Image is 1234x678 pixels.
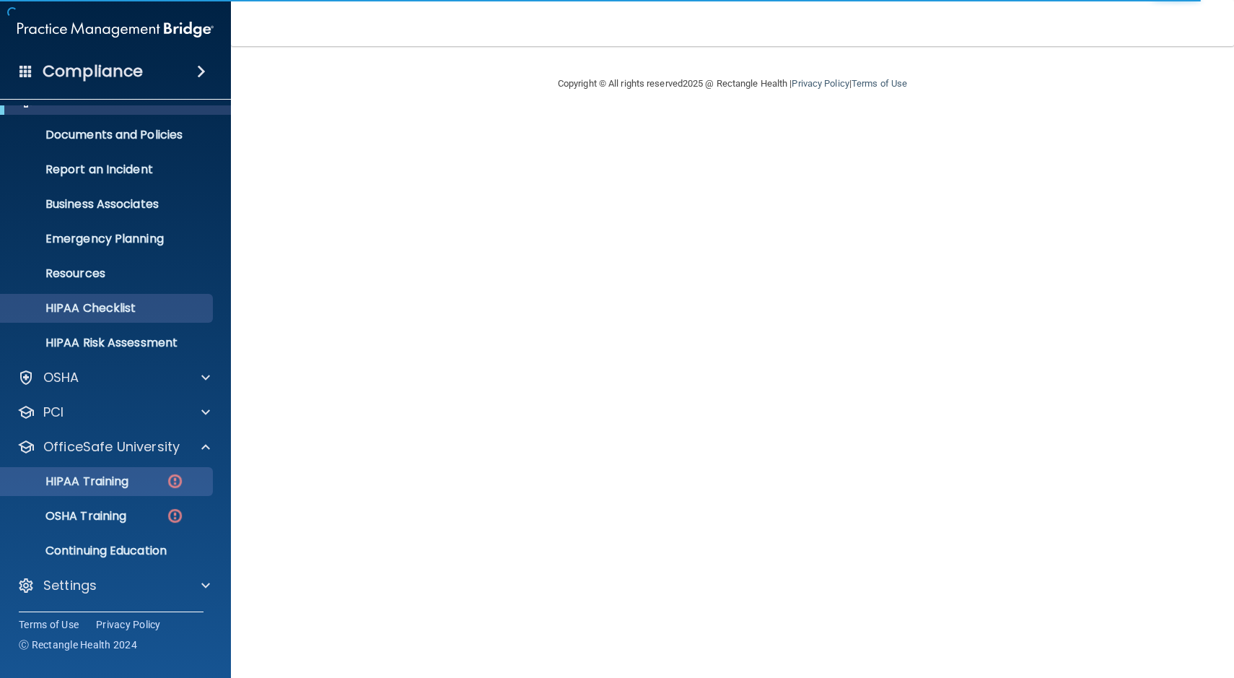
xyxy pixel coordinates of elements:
[17,404,210,421] a: PCI
[43,404,64,421] p: PCI
[9,474,128,489] p: HIPAA Training
[9,544,206,558] p: Continuing Education
[166,472,184,490] img: danger-circle.6113f641.png
[469,61,996,107] div: Copyright © All rights reserved 2025 @ Rectangle Health | |
[9,336,206,350] p: HIPAA Risk Assessment
[19,617,79,632] a: Terms of Use
[43,577,97,594] p: Settings
[43,61,143,82] h4: Compliance
[96,617,161,632] a: Privacy Policy
[17,577,210,594] a: Settings
[17,15,214,44] img: PMB logo
[9,266,206,281] p: Resources
[9,162,206,177] p: Report an Incident
[9,128,206,142] p: Documents and Policies
[43,438,180,456] p: OfficeSafe University
[9,197,206,212] p: Business Associates
[852,78,907,89] a: Terms of Use
[166,507,184,525] img: danger-circle.6113f641.png
[19,638,137,652] span: Ⓒ Rectangle Health 2024
[17,369,210,386] a: OSHA
[792,78,849,89] a: Privacy Policy
[17,438,210,456] a: OfficeSafe University
[43,369,79,386] p: OSHA
[9,232,206,246] p: Emergency Planning
[9,509,126,523] p: OSHA Training
[9,301,206,316] p: HIPAA Checklist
